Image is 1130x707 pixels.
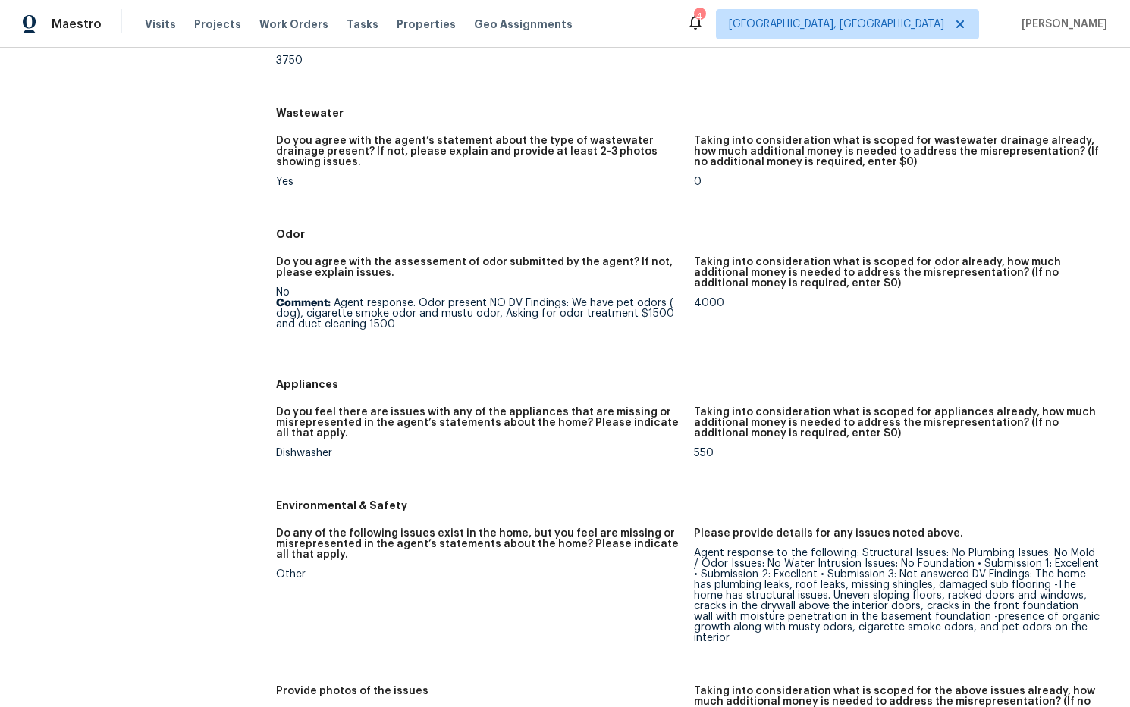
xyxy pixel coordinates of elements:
div: 550 [694,448,1100,458]
div: 3750 [276,55,682,66]
h5: Taking into consideration what is scoped for wastewater drainage already, how much additional mon... [694,136,1100,167]
h5: Do you feel there are issues with any of the appliances that are missing or misrepresented in the... [276,407,682,439]
span: Projects [194,17,241,32]
span: Tasks [347,19,378,30]
h5: Taking into consideration what is scoped for odor already, how much additional money is needed to... [694,257,1100,289]
span: Geo Assignments [474,17,573,32]
h5: Appliances [276,377,1112,392]
span: [GEOGRAPHIC_DATA], [GEOGRAPHIC_DATA] [729,17,944,32]
span: Maestro [52,17,102,32]
span: Properties [397,17,456,32]
div: Dishwasher [276,448,682,458]
div: Agent response to the following: Structural Issues: No Plumbing Issues: No Mold / Odor Issues: No... [694,548,1100,643]
h5: Odor [276,227,1112,242]
p: Agent response. Odor present NO DV Findings: We have pet odors ( dog), cigarette smoke odor and m... [276,298,682,330]
h5: Taking into consideration what is scoped for appliances already, how much additional money is nee... [694,407,1100,439]
span: Work Orders [259,17,328,32]
b: Comment: [276,298,331,308]
h5: Do you agree with the agent’s statement about the type of wastewater drainage present? If not, pl... [276,136,682,167]
h5: Do you agree with the assessement of odor submitted by the agent? If not, please explain issues. [276,257,682,278]
span: Visits [145,17,176,32]
div: Yes [276,177,682,187]
h5: Environmental & Safety [276,498,1112,513]
span: [PERSON_NAME] [1015,17,1107,32]
h5: Do any of the following issues exist in the home, but you feel are missing or misrepresented in t... [276,528,682,560]
div: 4000 [694,298,1100,308]
h5: Provide photos of the issues [276,686,428,696]
div: 4 [694,9,705,24]
div: No [276,287,682,330]
div: Other [276,569,682,580]
h5: Wastewater [276,105,1112,120]
h5: Please provide details for any issues noted above. [694,528,963,539]
div: 0 [694,177,1100,187]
